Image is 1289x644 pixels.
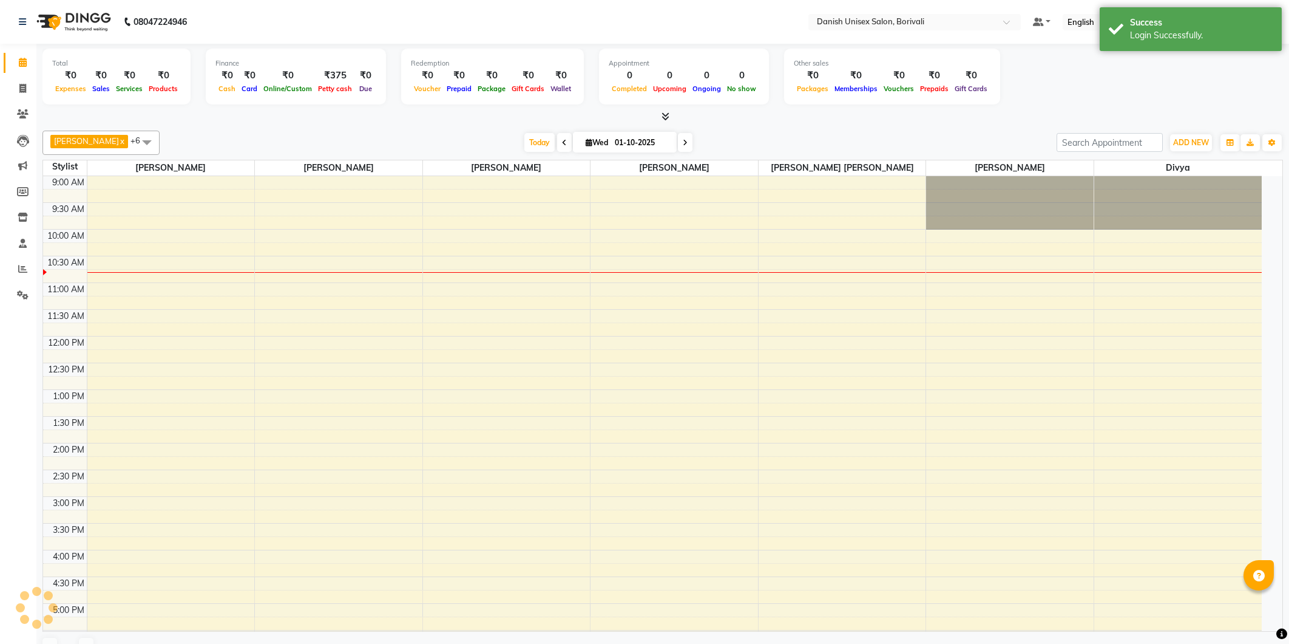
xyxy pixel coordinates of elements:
div: Success [1130,16,1273,29]
span: Packages [794,84,831,93]
div: ₹0 [831,69,881,83]
span: Prepaid [444,84,475,93]
input: 2025-10-01 [611,134,672,152]
div: 0 [650,69,689,83]
span: Voucher [411,84,444,93]
span: ADD NEW [1173,138,1209,147]
div: ₹0 [509,69,547,83]
a: x [119,136,124,146]
div: 9:30 AM [50,203,87,216]
div: 3:30 PM [50,524,87,536]
span: Petty cash [315,84,355,93]
span: [PERSON_NAME] [590,160,758,176]
span: [PERSON_NAME] [54,136,119,146]
input: Search Appointment [1057,133,1163,152]
span: [PERSON_NAME] [926,160,1094,176]
span: [PERSON_NAME] [PERSON_NAME] [759,160,926,176]
span: Wallet [547,84,574,93]
div: ₹0 [113,69,146,83]
span: Sales [89,84,113,93]
div: Login Successfully. [1130,29,1273,42]
div: 3:00 PM [50,497,87,510]
div: ₹0 [52,69,89,83]
div: 2:00 PM [50,444,87,456]
span: Memberships [831,84,881,93]
span: Vouchers [881,84,917,93]
div: 5:00 PM [50,604,87,617]
span: +6 [130,135,149,145]
div: ₹0 [355,69,376,83]
div: Other sales [794,58,990,69]
div: 0 [724,69,759,83]
span: Online/Custom [260,84,315,93]
div: 12:30 PM [46,363,87,376]
img: logo [31,5,114,39]
span: Services [113,84,146,93]
div: 4:30 PM [50,577,87,590]
span: Wed [583,138,611,147]
span: Completed [609,84,650,93]
div: ₹0 [411,69,444,83]
div: ₹0 [547,69,574,83]
span: Upcoming [650,84,689,93]
span: Products [146,84,181,93]
div: ₹0 [475,69,509,83]
div: 1:30 PM [50,417,87,430]
b: 08047224946 [134,5,187,39]
div: ₹0 [215,69,239,83]
span: Expenses [52,84,89,93]
span: Today [524,133,555,152]
div: 10:00 AM [45,230,87,242]
div: ₹0 [444,69,475,83]
span: Gift Cards [509,84,547,93]
span: Divya [1094,160,1262,176]
div: ₹0 [239,69,260,83]
button: ADD NEW [1170,134,1212,151]
div: ₹0 [260,69,315,83]
div: ₹0 [89,69,113,83]
div: Stylist [43,160,87,173]
div: 11:00 AM [45,283,87,296]
span: Package [475,84,509,93]
div: ₹0 [917,69,952,83]
div: ₹375 [315,69,355,83]
div: 5:30 PM [50,631,87,643]
span: Due [356,84,375,93]
div: 0 [689,69,724,83]
span: No show [724,84,759,93]
div: 9:00 AM [50,176,87,189]
div: Appointment [609,58,759,69]
div: Redemption [411,58,574,69]
span: Cash [215,84,239,93]
div: 2:30 PM [50,470,87,483]
span: [PERSON_NAME] [423,160,590,176]
span: [PERSON_NAME] [255,160,422,176]
span: [PERSON_NAME] [87,160,255,176]
div: 1:00 PM [50,390,87,403]
div: 4:00 PM [50,550,87,563]
div: ₹0 [952,69,990,83]
div: 0 [609,69,650,83]
span: Gift Cards [952,84,990,93]
div: ₹0 [146,69,181,83]
div: Finance [215,58,376,69]
span: Prepaids [917,84,952,93]
div: 10:30 AM [45,256,87,269]
span: Card [239,84,260,93]
div: ₹0 [794,69,831,83]
div: Total [52,58,181,69]
span: Ongoing [689,84,724,93]
div: 12:00 PM [46,337,87,349]
div: 11:30 AM [45,310,87,323]
div: ₹0 [881,69,917,83]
